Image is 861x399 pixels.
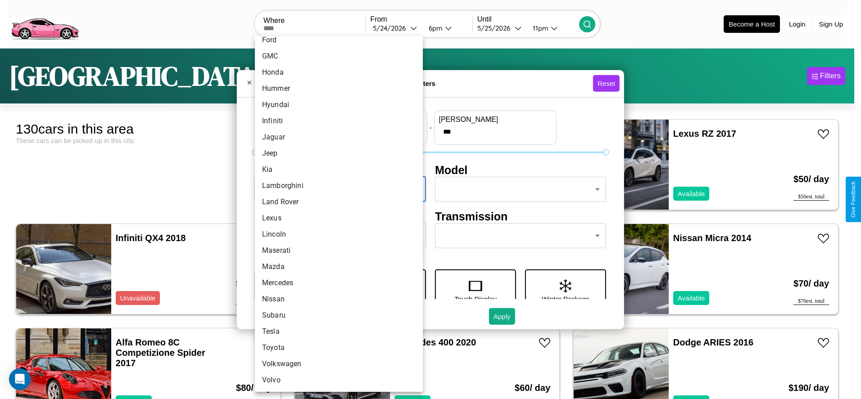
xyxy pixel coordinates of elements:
[255,323,423,340] li: Tesla
[255,145,423,161] li: Jeep
[255,81,423,97] li: Hummer
[255,97,423,113] li: Hyundai
[255,48,423,64] li: GMC
[255,210,423,226] li: Lexus
[255,129,423,145] li: Jaguar
[255,161,423,178] li: Kia
[9,368,31,390] div: Open Intercom Messenger
[255,307,423,323] li: Subaru
[255,178,423,194] li: Lamborghini
[255,259,423,275] li: Mazda
[255,356,423,372] li: Volkswagen
[255,64,423,81] li: Honda
[255,275,423,291] li: Mercedes
[255,226,423,242] li: Lincoln
[255,32,423,48] li: Ford
[255,372,423,388] li: Volvo
[255,113,423,129] li: Infiniti
[255,340,423,356] li: Toyota
[255,194,423,210] li: Land Rover
[255,291,423,307] li: Nissan
[255,242,423,259] li: Maserati
[850,181,856,218] div: Give Feedback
